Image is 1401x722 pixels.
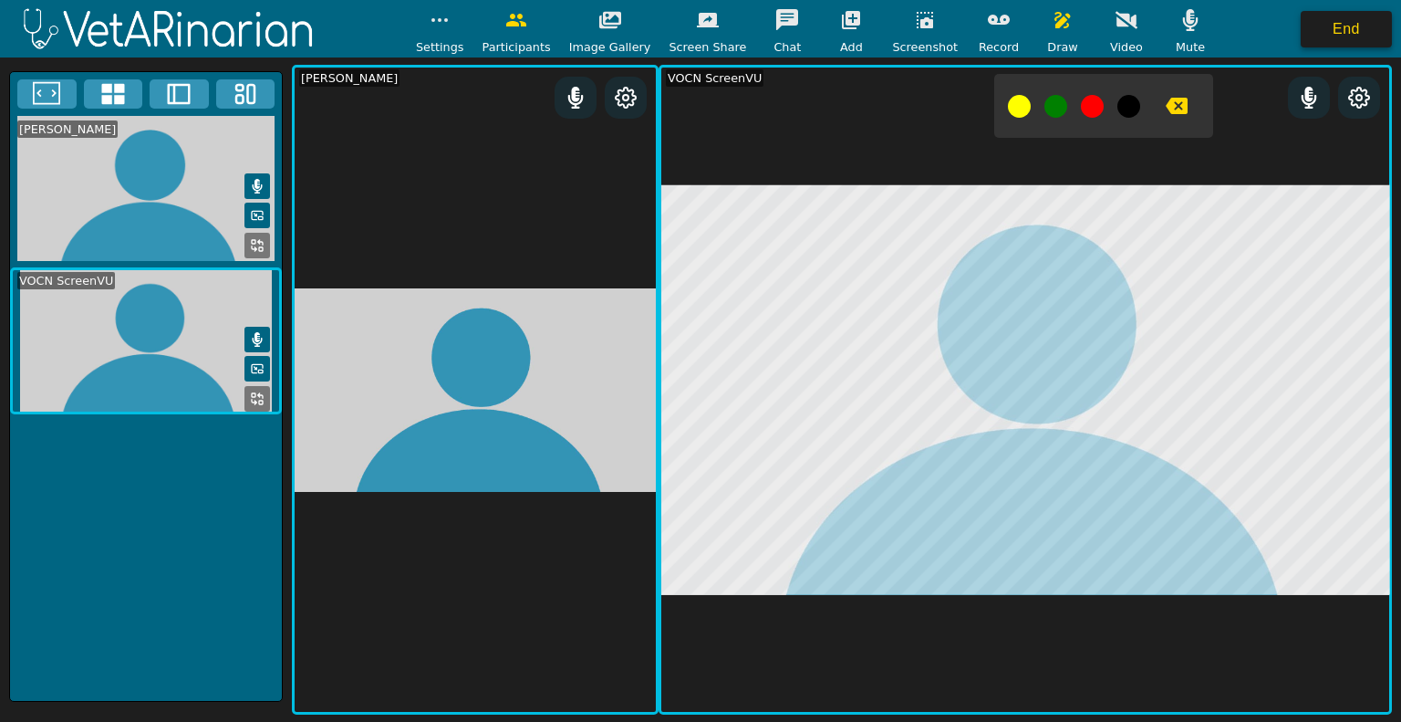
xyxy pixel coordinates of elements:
[244,173,270,199] button: Mute
[9,3,328,55] img: logoWhite.png
[244,233,270,258] button: Replace Feed
[244,356,270,382] button: Picture in Picture
[840,38,863,56] span: Add
[669,38,746,56] span: Screen Share
[1176,38,1205,56] span: Mute
[892,38,958,56] span: Screenshot
[666,69,763,87] div: VOCN ScreenVU
[482,38,550,56] span: Participants
[1301,11,1392,47] button: End
[244,386,270,412] button: Replace Feed
[84,79,143,109] button: 4x4
[773,38,801,56] span: Chat
[216,79,275,109] button: Three Window Medium
[299,69,400,87] div: [PERSON_NAME]
[244,203,270,228] button: Picture in Picture
[17,79,77,109] button: Fullscreen
[1110,38,1143,56] span: Video
[569,38,651,56] span: Image Gallery
[1047,38,1077,56] span: Draw
[150,79,209,109] button: Two Window Medium
[244,327,270,352] button: Mute
[17,272,115,289] div: VOCN ScreenVU
[416,38,464,56] span: Settings
[17,120,118,138] div: [PERSON_NAME]
[979,38,1019,56] span: Record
